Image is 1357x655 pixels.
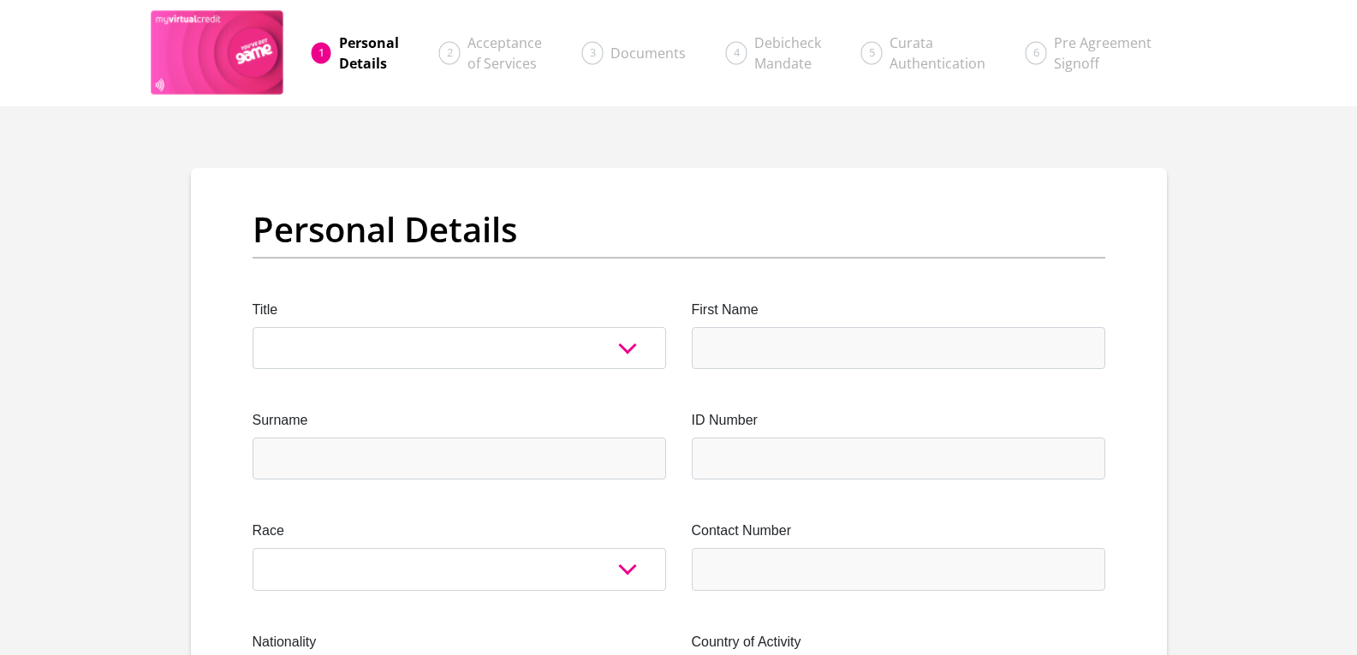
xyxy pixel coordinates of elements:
label: First Name [692,300,1105,320]
a: DebicheckMandate [741,26,835,80]
label: Surname [253,410,666,431]
span: Documents [610,44,686,63]
span: Pre Agreement Signoff [1054,33,1152,73]
img: game logo [151,10,285,96]
span: Acceptance of Services [467,33,542,73]
input: Surname [253,438,666,479]
input: First Name [692,327,1105,369]
span: Curata Authentication [890,33,985,73]
h2: Personal Details [253,209,1105,250]
input: ID Number [692,438,1105,479]
label: Contact Number [692,521,1105,541]
input: Contact Number [692,548,1105,590]
a: Documents [597,36,699,70]
label: Title [253,300,666,320]
label: ID Number [692,410,1105,431]
a: CurataAuthentication [876,26,999,80]
a: PersonalDetails [325,26,413,80]
label: Nationality [253,632,666,652]
span: Debicheck Mandate [754,33,821,73]
a: Acceptanceof Services [454,26,556,80]
label: Country of Activity [692,632,1105,652]
label: Race [253,521,666,541]
span: Personal Details [339,33,399,73]
a: Pre AgreementSignoff [1040,26,1165,80]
